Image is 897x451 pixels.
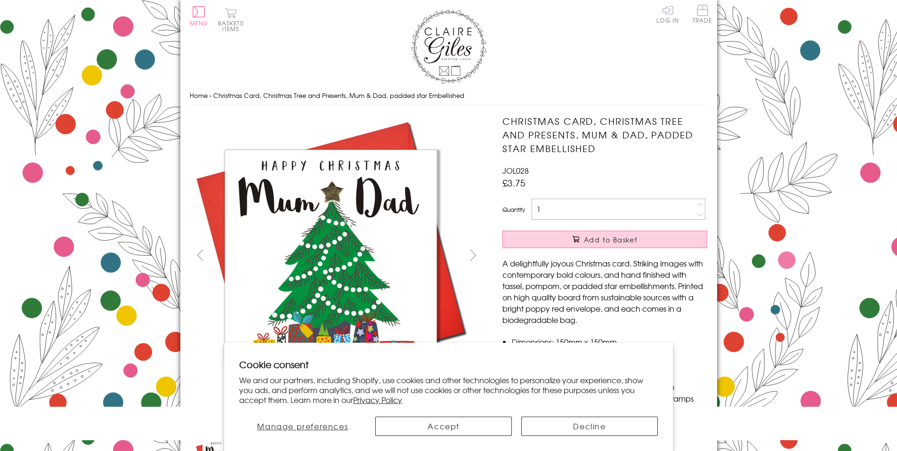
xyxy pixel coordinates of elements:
span: Trade [693,5,712,23]
h2: Cookie consent [239,358,658,371]
button: Add to Basket [502,231,707,248]
span: Christmas Card, Christmas Tree and Presents, Mum & Dad, padded star Embellished [213,91,464,100]
button: Decline [521,417,658,436]
span: Manage preferences [257,420,348,432]
h1: Christmas Card, Christmas Tree and Presents, Mum & Dad, padded star Embellished [502,114,707,155]
button: prev [190,244,211,266]
nav: breadcrumbs [190,86,708,105]
span: JOL028 [502,165,529,176]
a: Trade [693,5,712,25]
button: next [462,244,484,266]
span: £3.75 [502,176,525,189]
img: Christmas Card, Christmas Tree and Presents, Mum & Dad, padded star Embellished [484,114,766,397]
p: A delightfully joyous Christmas card. Striking images with contemporary bold colours, and hand fi... [502,258,707,325]
label: Quantity [502,205,525,214]
span: Add to Basket [584,235,638,244]
a: Log In [656,5,679,23]
button: Accept [375,417,512,436]
img: Christmas Card, Christmas Tree and Presents, Mum & Dad, padded star Embellished [189,114,472,397]
button: Manage preferences [239,417,366,436]
span: › [210,91,211,100]
span: 0 items [222,19,244,33]
p: We and our partners, including Shopify, use cookies and other technologies to personalize your ex... [239,375,658,404]
button: Basket0 items [218,8,244,32]
a: Home [190,91,208,100]
li: Dimensions: 150mm x 150mm [512,336,707,347]
img: Claire Giles Greetings Cards [411,9,486,84]
span: Menu [190,19,208,27]
a: Privacy Policy [353,394,402,405]
button: Menu [190,6,208,26]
